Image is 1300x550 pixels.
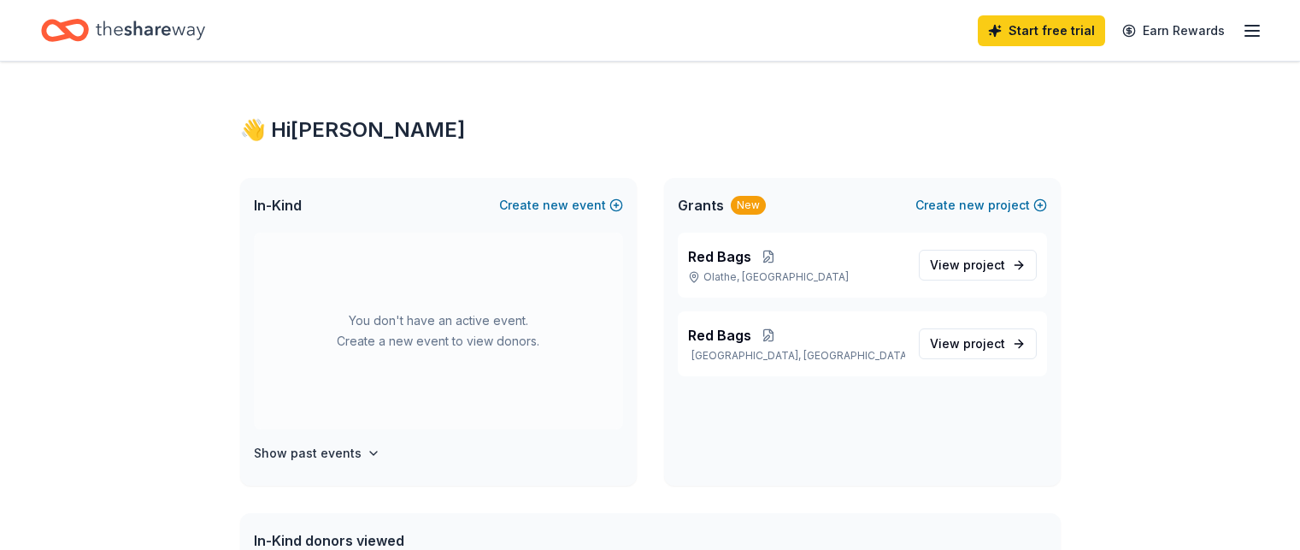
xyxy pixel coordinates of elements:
[254,443,380,464] button: Show past events
[688,349,905,363] p: [GEOGRAPHIC_DATA], [GEOGRAPHIC_DATA]
[963,257,1005,272] span: project
[978,15,1105,46] a: Start free trial
[963,336,1005,351] span: project
[543,195,568,216] span: new
[688,246,751,267] span: Red Bags
[731,196,766,215] div: New
[915,195,1047,216] button: Createnewproject
[919,328,1037,359] a: View project
[930,255,1005,275] span: View
[1112,15,1235,46] a: Earn Rewards
[959,195,985,216] span: new
[499,195,623,216] button: Createnewevent
[930,334,1005,354] span: View
[41,10,205,50] a: Home
[254,443,362,464] h4: Show past events
[240,116,1061,144] div: 👋 Hi [PERSON_NAME]
[688,325,751,346] span: Red Bags
[254,233,623,429] div: You don't have an active event. Create a new event to view donors.
[919,250,1037,281] a: View project
[688,270,905,284] p: Olathe, [GEOGRAPHIC_DATA]
[254,195,302,216] span: In-Kind
[678,195,724,216] span: Grants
